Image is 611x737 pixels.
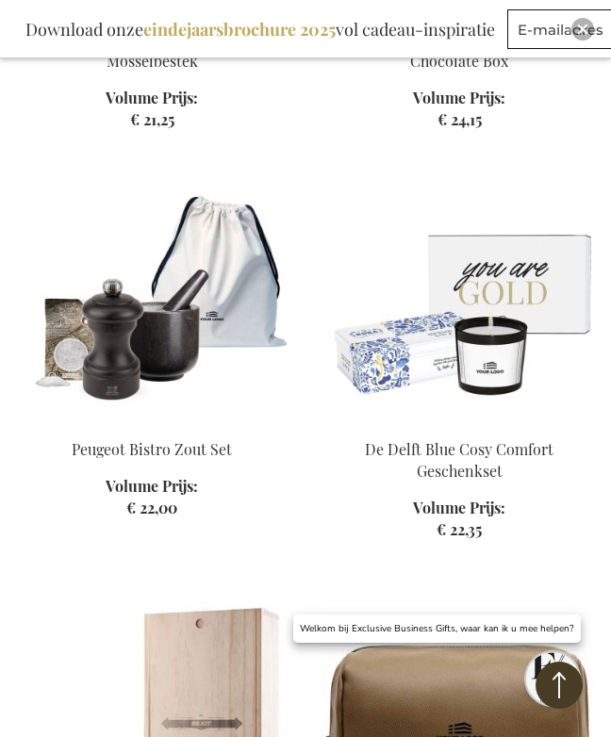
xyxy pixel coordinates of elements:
span: € 22,00 [126,498,177,517]
b: eindejaarsbrochure 2025 [143,18,336,41]
a: Volume Prijs: € 22,00 [106,476,198,519]
a: Peugeot Bistro Zout Set [72,439,232,459]
img: Peugeot Bistro Salt Set [15,156,289,419]
a: Volume Prijs: € 24,15 [413,88,505,131]
img: Close [577,24,588,35]
span: € 24,15 [438,109,482,129]
span: Volume Prijs: [106,88,198,109]
a: Volume Prijs: € 21,25 [106,88,198,131]
span: € 21,25 [130,109,174,129]
a: Delft's Cosy Comfort Gift Set [322,416,596,434]
div: Download onze vol cadeau-inspiratie [17,9,504,49]
span: Volume Prijs: [106,476,198,498]
img: Delft's Cosy Comfort Gift Set [322,156,596,419]
span: Volume Prijs: [413,88,505,109]
span: Volume Prijs: [413,498,505,519]
a: De Delft Blue Cosy Comfort Geschenkset [365,439,553,481]
span: € 22,35 [437,519,482,539]
a: Volume Prijs: € 22,35 [413,498,505,541]
div: Close [571,18,594,41]
a: Peugeot Bistro Salt Set [15,416,289,434]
